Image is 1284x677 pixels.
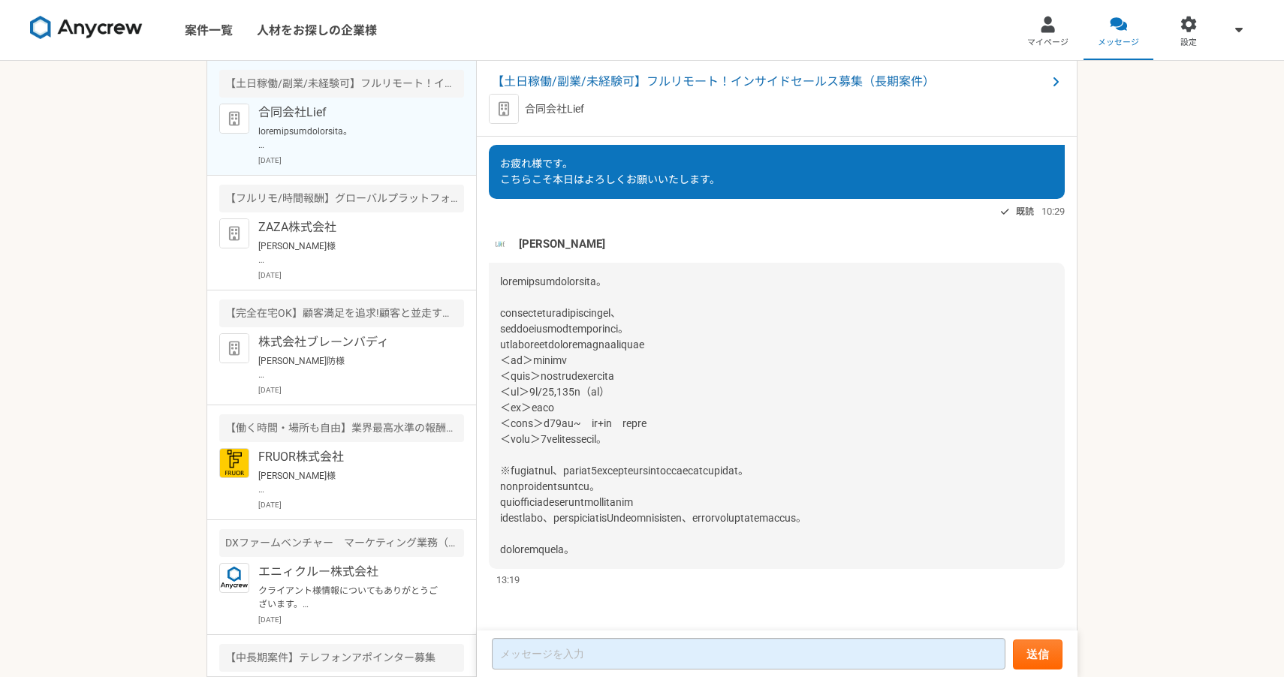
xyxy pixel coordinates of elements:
p: ZAZA株式会社 [258,218,444,236]
p: [DATE] [258,269,464,281]
p: 合同会社Lief [258,104,444,122]
button: 送信 [1013,639,1062,669]
img: default_org_logo-42cde973f59100197ec2c8e796e4974ac8490bb5b08a0eb061ff975e4574aa76.png [219,218,249,248]
span: 13:19 [496,573,520,587]
span: 10:29 [1041,204,1065,218]
div: 【中長期案件】テレフォンアポインター募集 [219,644,464,672]
p: [PERSON_NAME]様 お世話になっております。[PERSON_NAME]防です。 リンクの送付ありがとうございます。 こちらこそお話しできること楽しみにしております。 [PERSON_N... [258,239,444,266]
p: [DATE] [258,499,464,510]
span: お疲れ様です。 こちらこそ本日はよろしくお願いいたします。 [500,158,720,185]
div: 【フルリモ/時間報酬】グローバルプラットフォームのカスタマーサクセス急募！ [219,185,464,212]
p: 株式会社ブレーンバディ [258,333,444,351]
p: FRUOR株式会社 [258,448,444,466]
div: 【完全在宅OK】顧客満足を追求!顧客と並走するCS募集! [219,299,464,327]
img: FRUOR%E3%83%AD%E3%82%B3%E3%82%99.png [219,448,249,478]
p: [PERSON_NAME]様 お世話になります。[PERSON_NAME]防です。 ご連絡ありがとうございます。 日程について、以下にて調整させていただきました。 [DATE] 17:00 - ... [258,469,444,496]
div: 【土日稼働/副業/未経験可】フルリモート！インサイドセールス募集（長期案件） [219,70,464,98]
p: [PERSON_NAME]防様 この度は数ある企業の中から弊社求人にご応募いただき誠にありがとうございます。 ブレーンバディ採用担当です。 誠に残念ではございますが、今回はご期待に添えない結果と... [258,354,444,381]
span: マイページ [1027,37,1068,49]
p: [DATE] [258,155,464,166]
img: default_org_logo-42cde973f59100197ec2c8e796e4974ac8490bb5b08a0eb061ff975e4574aa76.png [219,333,249,363]
span: 設定 [1180,37,1197,49]
span: メッセージ [1098,37,1139,49]
p: [DATE] [258,384,464,396]
div: DXファームベンチャー マーケティング業務（クリエイティブと施策実施サポート） [219,529,464,557]
img: default_org_logo-42cde973f59100197ec2c8e796e4974ac8490bb5b08a0eb061ff975e4574aa76.png [219,104,249,134]
img: 8DqYSo04kwAAAAASUVORK5CYII= [30,16,143,40]
div: 【働く時間・場所も自由】業界最高水準の報酬率を誇るキャリアアドバイザーを募集！ [219,414,464,442]
p: [DATE] [258,614,464,625]
img: unnamed.png [489,233,511,255]
span: 既読 [1016,203,1034,221]
img: default_org_logo-42cde973f59100197ec2c8e796e4974ac8490bb5b08a0eb061ff975e4574aa76.png [489,94,519,124]
p: エニィクルー株式会社 [258,563,444,581]
span: [PERSON_NAME] [519,236,605,252]
p: loremipsumdolorsita。 consecteturadipiscingel、 seddoeiusmodtemporinci。 utlaboreetdoloremagnaaliqua... [258,125,444,152]
img: logo_text_blue_01.png [219,563,249,593]
p: 合同会社Lief [525,101,584,117]
p: クライアント様情報についてもありがとうございます。 また動きございましたらご連絡お待ちしております。 [258,584,444,611]
span: loremipsumdolorsita。 consecteturadipiscingel、 seddoeiusmodtemporinci。 utlaboreetdoloremagnaaliqua... [500,275,806,555]
span: 【土日稼働/副業/未経験可】フルリモート！インサイドセールス募集（長期案件） [492,73,1047,91]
